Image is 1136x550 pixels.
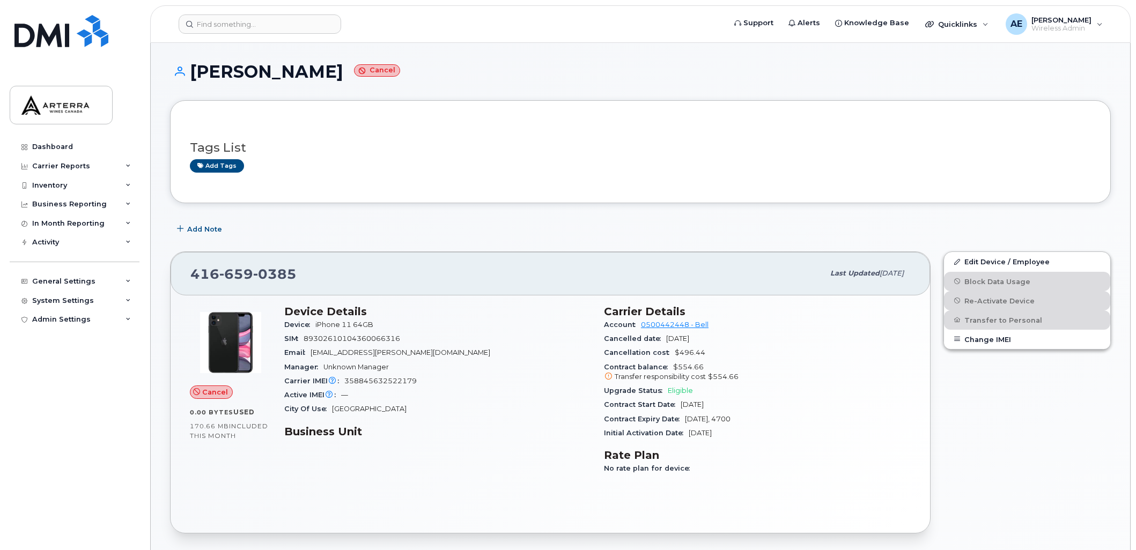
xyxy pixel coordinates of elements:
[332,405,407,413] span: [GEOGRAPHIC_DATA]
[604,400,681,408] span: Contract Start Date
[604,449,911,462] h3: Rate Plan
[964,296,1035,304] span: Re-Activate Device
[604,415,685,423] span: Contract Expiry Date
[284,405,332,413] span: City Of Use
[708,373,739,381] span: $554.66
[202,387,228,397] span: Cancel
[190,422,229,430] span: 170.66 MB
[604,363,911,382] span: $554.66
[170,219,231,239] button: Add Note
[685,415,731,423] span: [DATE], 4700
[187,224,222,234] span: Add Note
[190,422,268,440] span: included this month
[284,363,323,371] span: Manager
[323,363,389,371] span: Unknown Manager
[311,348,490,356] span: [EMAIL_ADDRESS][PERSON_NAME][DOMAIN_NAME]
[604,363,673,371] span: Contract balance
[604,464,695,472] span: No rate plan for device
[944,272,1110,291] button: Block Data Usage
[190,408,233,416] span: 0.00 Bytes
[219,266,253,282] span: 659
[190,141,1091,154] h3: Tags List
[666,335,689,343] span: [DATE]
[341,391,348,399] span: —
[604,335,666,343] span: Cancelled date
[944,291,1110,310] button: Re-Activate Device
[284,321,315,329] span: Device
[354,64,400,77] small: Cancel
[675,348,705,356] span: $496.44
[170,62,1111,81] h1: [PERSON_NAME]
[604,321,641,329] span: Account
[190,266,297,282] span: 416
[284,377,344,385] span: Carrier IMEI
[830,269,880,277] span: Last updated
[689,429,712,437] span: [DATE]
[944,310,1110,330] button: Transfer to Personal
[604,305,911,318] h3: Carrier Details
[604,429,689,437] span: Initial Activation Date
[304,335,400,343] span: 89302610104360066316
[641,321,709,329] a: 0500442448 - Bell
[284,305,591,318] h3: Device Details
[615,373,706,381] span: Transfer responsibility cost
[681,400,704,408] span: [DATE]
[284,335,304,343] span: SIM
[198,310,263,375] img: iPhone_11.jpg
[604,387,668,395] span: Upgrade Status
[604,348,675,356] span: Cancellation cost
[944,330,1110,349] button: Change IMEI
[190,159,244,173] a: Add tags
[284,348,311,356] span: Email
[315,321,373,329] span: iPhone 11 64GB
[284,425,591,438] h3: Business Unit
[233,408,255,416] span: used
[668,387,693,395] span: Eligible
[253,266,297,282] span: 0385
[284,391,341,399] span: Active IMEI
[344,377,417,385] span: 358845632522179
[880,269,904,277] span: [DATE]
[944,252,1110,271] a: Edit Device / Employee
